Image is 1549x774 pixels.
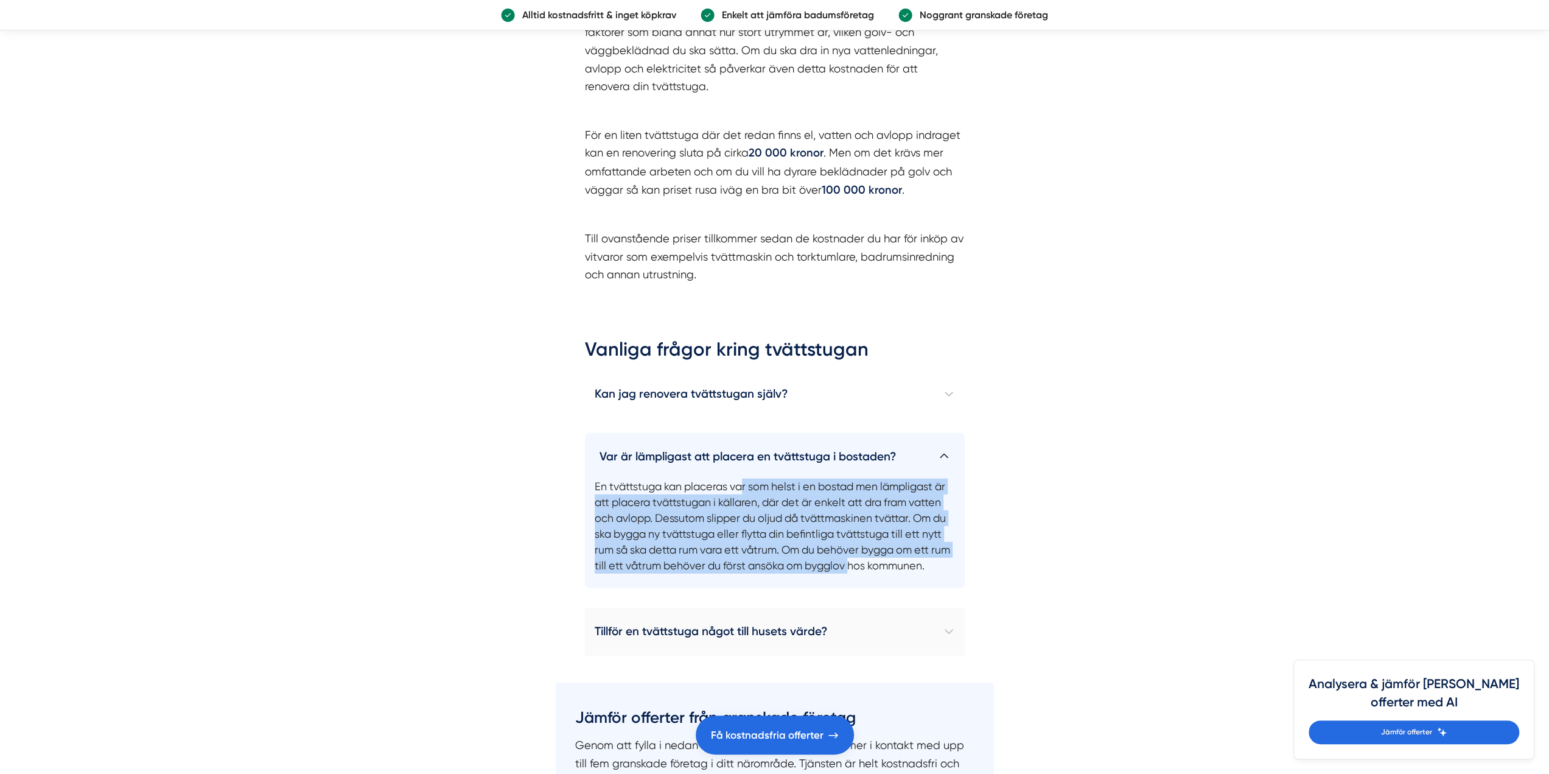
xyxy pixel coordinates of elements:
p: Alltid kostnadsfritt & inget köpkrav [515,7,676,23]
a: Jämför offerter [1309,720,1519,744]
p: En tvättstuga kan placeras var som helst i en bostad men lämpligast är att placera tvättstugan i ... [585,470,965,588]
h4: Tillför en tvättstuga något till husets värde? [585,608,965,655]
h3: Jämför offerter från granskade företag [575,702,974,736]
p: Noggrant granskade företag [912,7,1048,23]
p: För en liten tvättstuga där det redan finns el, vatten och avlopp indraget kan en renovering slut... [585,126,965,200]
span: Jämför offerter [1381,727,1432,738]
p: Till ovanstående priser tillkommer sedan de kostnader du har för inköp av vitvaror som exempelvis... [585,230,965,284]
h4: Analysera & jämför [PERSON_NAME] offerter med AI [1309,675,1519,720]
strong: 100 000 kronor [822,183,902,197]
h4: Kan jag renovera tvättstugan själv? [585,370,965,418]
p: Hur mycket det kostar att renovera tvättstugan beror på flera olika faktorer som bland annat hur ... [585,5,965,96]
h2: Vanliga frågor kring tvättstugan [585,336,965,370]
h4: Var är lämpligast att placera en tvättstuga i bostaden? [585,433,965,470]
span: Få kostnadsfria offerter [711,727,823,744]
strong: 20 000 kronor [749,146,823,160]
p: Enkelt att jämföra badumsföretag [715,7,874,23]
a: Få kostnadsfria offerter [696,716,854,755]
